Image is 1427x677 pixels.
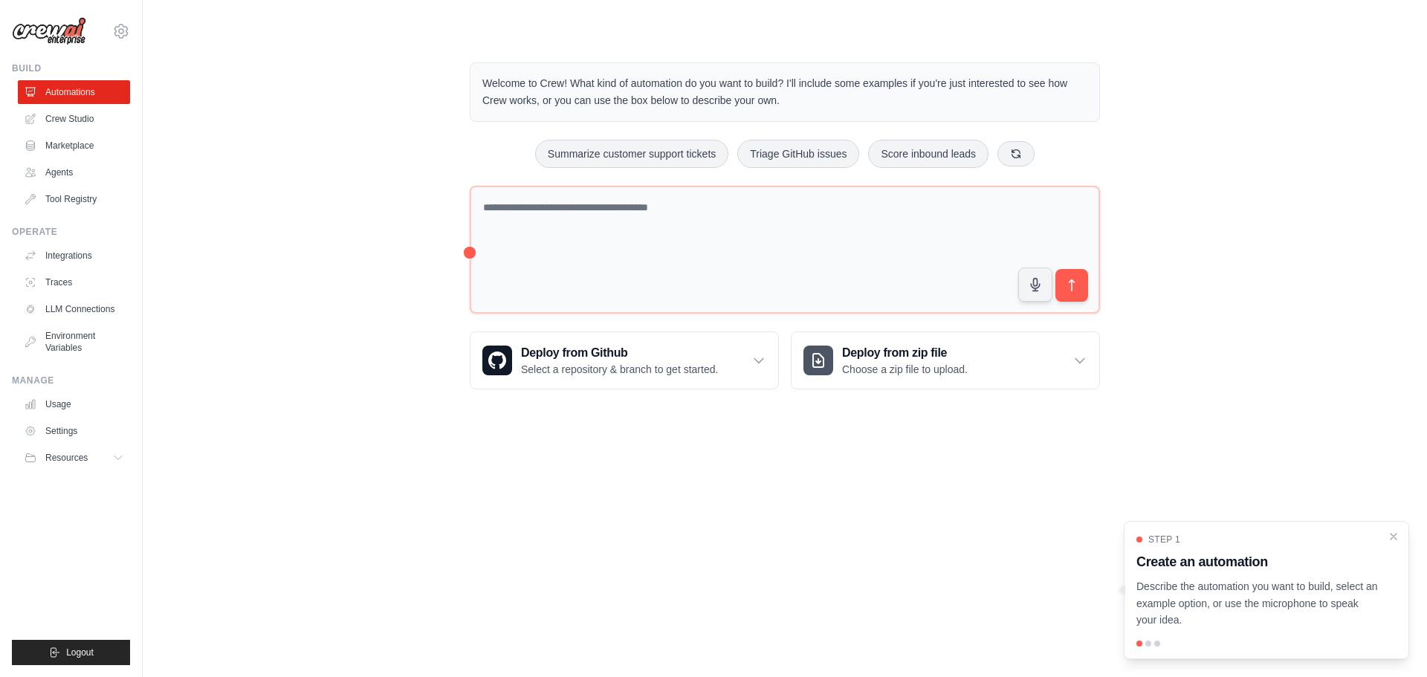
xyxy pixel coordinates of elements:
[482,75,1087,109] p: Welcome to Crew! What kind of automation do you want to build? I'll include some examples if you'...
[18,297,130,321] a: LLM Connections
[66,647,94,658] span: Logout
[868,140,988,168] button: Score inbound leads
[18,419,130,443] a: Settings
[45,452,88,464] span: Resources
[12,375,130,386] div: Manage
[18,446,130,470] button: Resources
[535,140,728,168] button: Summarize customer support tickets
[1388,531,1400,542] button: Close walkthrough
[1148,534,1180,545] span: Step 1
[18,80,130,104] a: Automations
[18,107,130,131] a: Crew Studio
[1136,578,1379,629] p: Describe the automation you want to build, select an example option, or use the microphone to spe...
[842,344,968,362] h3: Deploy from zip file
[18,324,130,360] a: Environment Variables
[18,134,130,158] a: Marketplace
[18,187,130,211] a: Tool Registry
[12,62,130,74] div: Build
[521,344,718,362] h3: Deploy from Github
[12,226,130,238] div: Operate
[737,140,859,168] button: Triage GitHub issues
[12,17,86,45] img: Logo
[521,362,718,377] p: Select a repository & branch to get started.
[18,392,130,416] a: Usage
[842,362,968,377] p: Choose a zip file to upload.
[12,640,130,665] button: Logout
[1136,551,1379,572] h3: Create an automation
[18,271,130,294] a: Traces
[18,244,130,268] a: Integrations
[18,161,130,184] a: Agents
